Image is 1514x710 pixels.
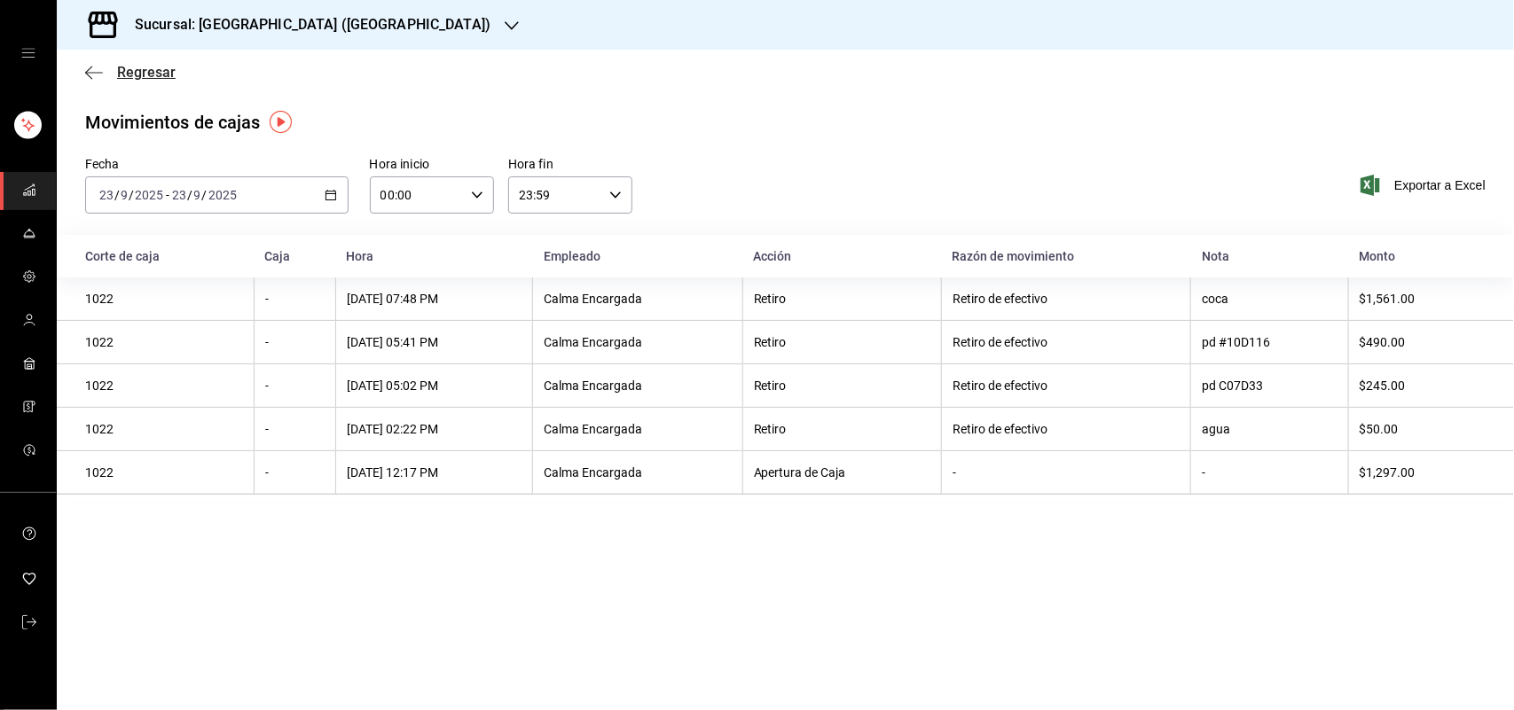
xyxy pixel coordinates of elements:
div: $245.00 [1360,378,1486,393]
label: Hora inicio [370,159,494,171]
div: Hora [347,249,522,263]
div: 1022 [85,335,243,349]
div: 1022 [85,465,243,480]
div: Razón de movimiento [952,249,1181,263]
img: Tooltip marker [270,111,292,133]
span: / [114,188,120,202]
span: Regresar [117,64,176,81]
div: - [265,465,325,480]
div: Nota [1202,249,1337,263]
div: coca [1202,292,1337,306]
div: $490.00 [1360,335,1486,349]
div: Retiro [754,422,930,436]
div: [DATE] 05:41 PM [347,335,522,349]
div: Retiro de efectivo [953,292,1181,306]
input: -- [98,188,114,202]
div: 1022 [85,292,243,306]
div: - [953,465,1181,480]
input: ---- [134,188,164,202]
div: Retiro [754,335,930,349]
input: -- [171,188,187,202]
div: $1,561.00 [1360,292,1486,306]
div: - [265,335,325,349]
div: pd C07D33 [1202,378,1337,393]
div: - [265,292,325,306]
div: Retiro de efectivo [953,378,1181,393]
div: [DATE] 12:17 PM [347,465,522,480]
span: / [187,188,192,202]
div: Retiro de efectivo [953,335,1181,349]
div: [DATE] 05:02 PM [347,378,522,393]
div: Acción [753,249,930,263]
div: Corte de caja [85,249,243,263]
label: Hora fin [508,159,632,171]
div: $1,297.00 [1360,465,1486,480]
div: Retiro de efectivo [953,422,1181,436]
div: [DATE] 02:22 PM [347,422,522,436]
div: pd #10D116 [1202,335,1337,349]
div: Calma Encargada [544,378,731,393]
div: 1022 [85,378,243,393]
div: Caja [264,249,325,263]
label: Fecha [85,159,349,171]
div: Empleado [544,249,732,263]
div: Calma Encargada [544,465,731,480]
div: Monto [1359,249,1486,263]
div: Calma Encargada [544,335,731,349]
div: - [265,378,325,393]
div: Movimientos de cajas [85,109,261,136]
div: Calma Encargada [544,292,731,306]
div: Retiro [754,378,930,393]
div: 1022 [85,422,243,436]
input: -- [193,188,202,202]
div: - [1202,465,1337,480]
span: / [202,188,208,202]
div: Apertura de Caja [754,465,930,480]
h3: Sucursal: [GEOGRAPHIC_DATA] ([GEOGRAPHIC_DATA]) [121,14,490,35]
div: agua [1202,422,1337,436]
button: Exportar a Excel [1364,175,1486,196]
div: - [265,422,325,436]
span: / [129,188,134,202]
input: ---- [208,188,238,202]
button: Regresar [85,64,176,81]
span: - [166,188,169,202]
input: -- [120,188,129,202]
button: open drawer [21,46,35,60]
div: Calma Encargada [544,422,731,436]
div: Retiro [754,292,930,306]
div: $50.00 [1360,422,1486,436]
div: [DATE] 07:48 PM [347,292,522,306]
